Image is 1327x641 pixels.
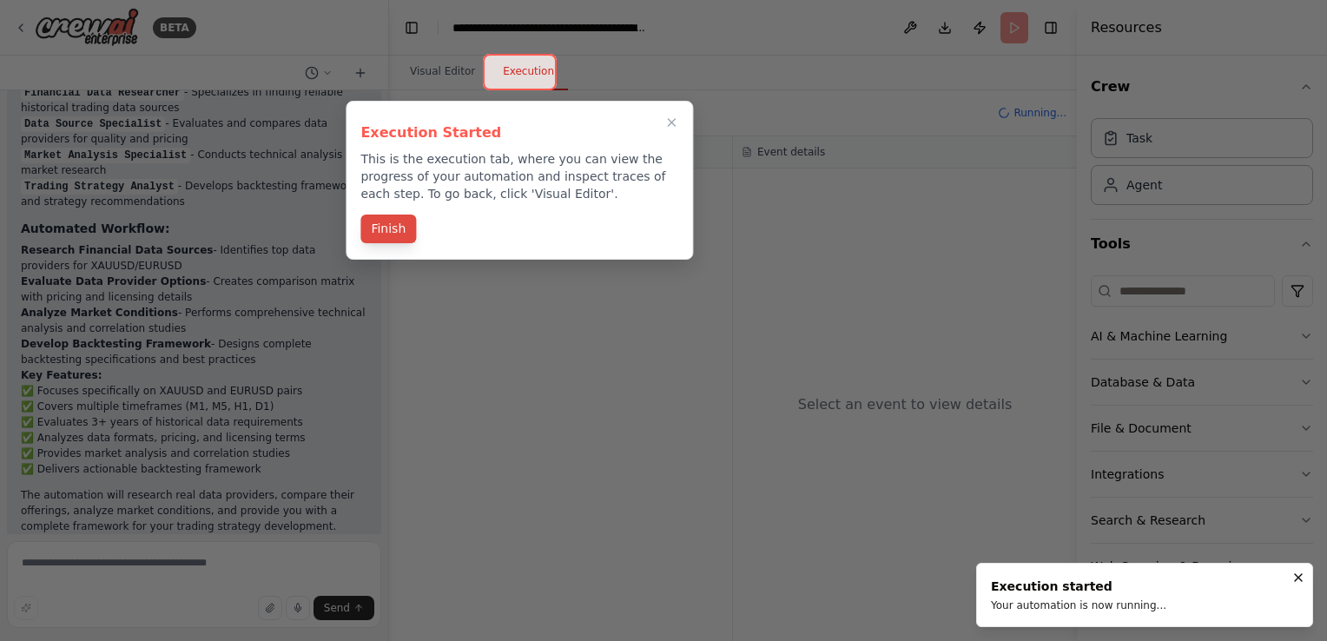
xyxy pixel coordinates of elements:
button: Close walkthrough [661,112,682,133]
h3: Execution Started [360,122,678,143]
div: Your automation is now running... [991,598,1166,612]
div: Execution started [991,578,1166,595]
button: Finish [360,215,416,243]
button: Hide left sidebar [399,16,424,40]
p: This is the execution tab, where you can view the progress of your automation and inspect traces ... [360,150,678,202]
